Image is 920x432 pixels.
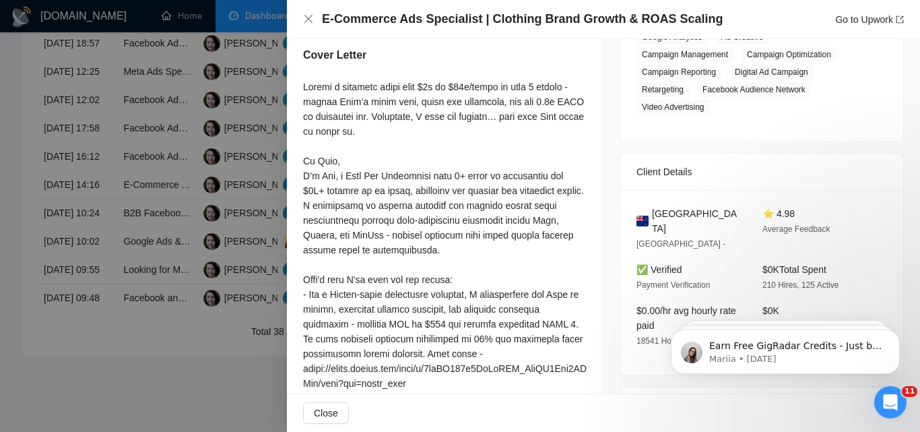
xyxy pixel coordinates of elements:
span: Campaign Optimization [742,47,836,62]
span: 11 [902,386,917,397]
span: export [896,16,904,24]
span: Campaign Reporting [636,65,721,80]
iframe: Intercom live chat [874,386,907,419]
span: [GEOGRAPHIC_DATA] [652,206,741,236]
span: $0.00/hr avg hourly rate paid [636,305,736,331]
div: Job Description [636,388,887,424]
img: 🇳🇿 [636,214,649,228]
a: Go to Upworkexport [835,14,904,25]
div: Client Details [636,154,887,190]
span: Campaign Management [636,47,733,62]
span: ⭐ 4.98 [762,208,795,219]
span: Close [314,406,338,421]
span: Payment Verification [636,280,710,290]
span: $0K Total Spent [762,264,826,275]
span: close [303,13,314,24]
span: Video Advertising [636,100,710,115]
span: Retargeting [636,82,689,97]
span: 210 Hires, 125 Active [762,280,839,290]
span: [GEOGRAPHIC_DATA] - [636,239,725,249]
h4: E-Commerce Ads Specialist | Clothing Brand Growth & ROAS Scaling [322,11,723,28]
span: Digital Ad Campaign [729,65,814,80]
button: Close [303,402,349,424]
iframe: Intercom notifications message [651,301,920,396]
span: ✅ Verified [636,264,682,275]
span: Average Feedback [762,224,830,234]
button: Close [303,13,314,25]
h5: Cover Letter [303,47,366,63]
span: Facebook Audience Network [697,82,811,97]
span: 18541 Hours [636,336,683,346]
